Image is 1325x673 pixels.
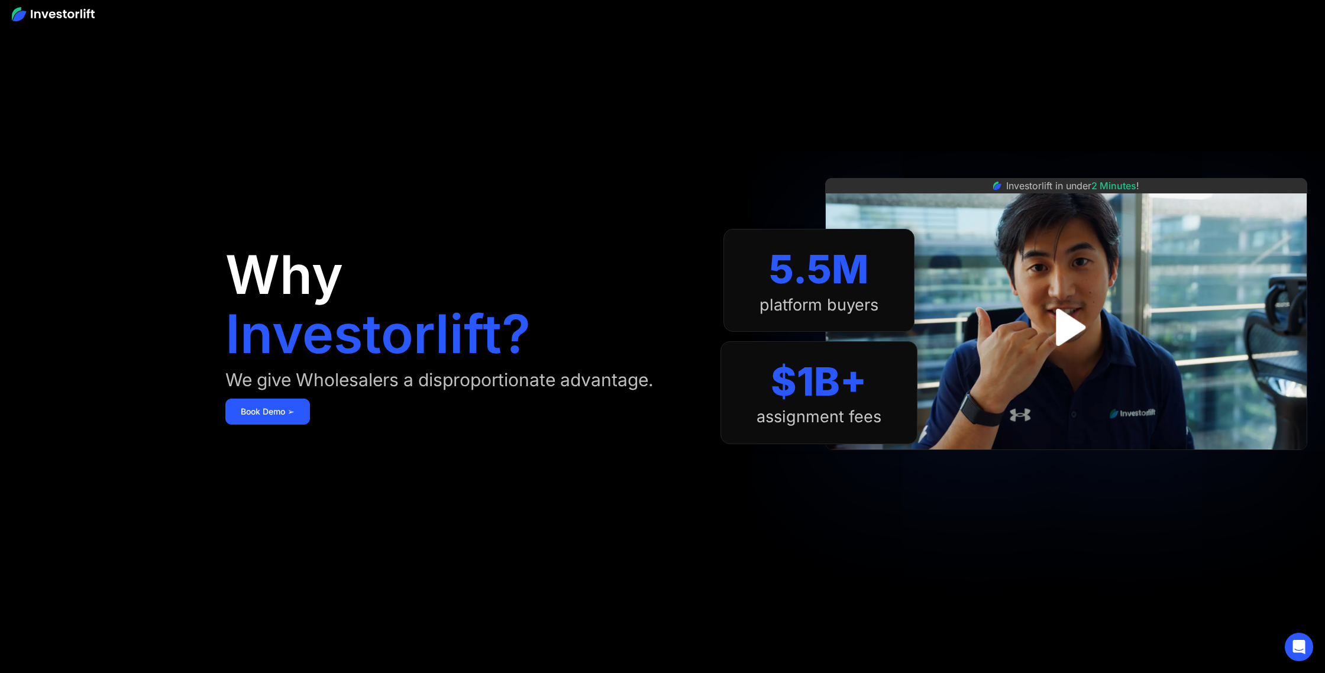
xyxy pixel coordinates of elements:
[771,358,867,405] div: $1B+
[760,296,878,315] div: platform buyers
[769,246,868,293] div: 5.5M
[225,248,343,302] h1: Why
[1285,633,1313,661] div: Open Intercom Messenger
[225,399,310,425] a: Book Demo ➢
[757,407,881,426] div: assignment fees
[225,370,654,389] div: We give Wholesalers a disproportionate advantage.
[1091,180,1136,192] span: 2 Minutes
[1006,179,1139,193] div: Investorlift in under !
[977,456,1155,470] iframe: Customer reviews powered by Trustpilot
[225,308,531,361] h1: Investorlift?
[1040,301,1093,354] a: open lightbox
